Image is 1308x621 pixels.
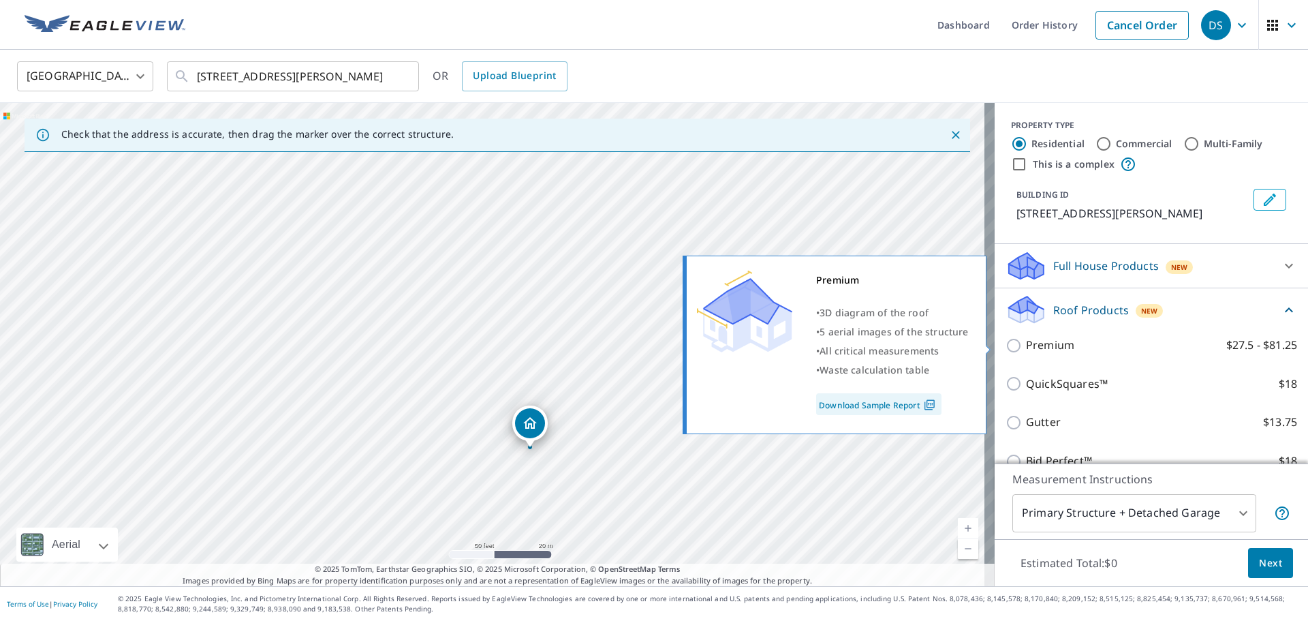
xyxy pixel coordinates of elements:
input: Search by address or latitude-longitude [197,57,391,95]
button: Close [947,126,965,144]
a: Upload Blueprint [462,61,567,91]
p: Check that the address is accurate, then drag the marker over the correct structure. [61,128,454,140]
label: Multi-Family [1204,137,1263,151]
p: © 2025 Eagle View Technologies, Inc. and Pictometry International Corp. All Rights Reserved. Repo... [118,594,1301,614]
button: Next [1248,548,1293,579]
a: Download Sample Report [816,393,941,415]
div: • [816,361,969,380]
span: © 2025 TomTom, Earthstar Geographics SIO, © 2025 Microsoft Corporation, © [315,564,681,575]
p: Estimated Total: $0 [1010,548,1128,578]
span: Upload Blueprint [473,67,556,85]
div: OR [433,61,567,91]
p: | [7,600,97,608]
span: 5 aerial images of the structure [820,325,968,338]
p: Roof Products [1053,302,1129,318]
span: 3D diagram of the roof [820,306,929,319]
p: [STREET_ADDRESS][PERSON_NAME] [1016,205,1248,222]
p: Premium [1026,337,1074,354]
div: Roof ProductsNew [1006,294,1297,326]
div: • [816,303,969,322]
div: Primary Structure + Detached Garage [1012,494,1256,532]
span: All critical measurements [820,344,939,357]
div: [GEOGRAPHIC_DATA] [17,57,153,95]
p: Full House Products [1053,258,1159,274]
div: Aerial [16,528,118,562]
img: Premium [697,271,792,352]
div: Premium [816,271,969,290]
p: BUILDING ID [1016,189,1069,200]
p: $13.75 [1263,414,1297,431]
label: Commercial [1116,137,1172,151]
p: Gutter [1026,414,1061,431]
p: $18 [1279,376,1297,393]
span: Your report will include the primary structure and a detached garage if one exists. [1274,505,1290,521]
img: Pdf Icon [920,399,939,411]
div: Full House ProductsNew [1006,249,1297,282]
p: Bid Perfect™ [1026,453,1092,470]
p: QuickSquares™ [1026,376,1108,393]
img: EV Logo [25,15,185,35]
a: Cancel Order [1095,11,1189,40]
span: New [1141,305,1158,316]
div: • [816,342,969,361]
label: This is a complex [1033,157,1115,171]
a: Terms of Use [7,599,49,609]
a: Privacy Policy [53,599,97,609]
div: DS [1201,10,1231,40]
div: PROPERTY TYPE [1011,119,1292,132]
button: Edit building 1 [1253,189,1286,211]
span: Next [1259,555,1282,572]
div: Aerial [48,528,84,562]
a: OpenStreetMap [598,564,655,574]
label: Residential [1031,137,1085,151]
p: $18 [1279,453,1297,470]
p: Measurement Instructions [1012,471,1290,487]
div: • [816,322,969,342]
span: Waste calculation table [820,363,929,376]
p: $27.5 - $81.25 [1226,337,1297,354]
a: Current Level 19, Zoom In [958,518,978,539]
span: New [1171,262,1188,273]
a: Terms [658,564,681,574]
div: Dropped pin, building 1, Residential property, 1512 E Clark Trl Herrin, IL 62948 [512,406,548,448]
a: Current Level 19, Zoom Out [958,539,978,559]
